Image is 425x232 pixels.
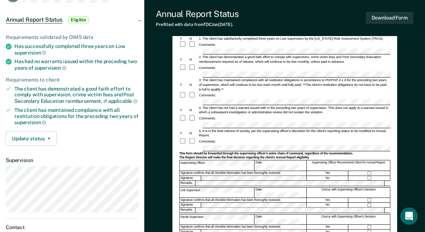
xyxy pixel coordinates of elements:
span: supervision [14,50,46,56]
div: Signature confirms that all checklist information has been thoroughly reviewed. [180,225,307,230]
div: N [189,131,198,136]
div: Has successfully completed three years on Low [14,43,139,56]
button: Update status [6,131,57,146]
div: Y [179,131,189,136]
span: supervision [35,65,66,71]
div: Annual Report Status [156,9,238,19]
dt: Supervision [6,157,139,163]
div: N [189,108,198,113]
div: Remarks: [180,181,196,186]
div: Date: [255,161,307,171]
div: Requirements to check [6,77,139,83]
div: Date: [255,188,307,198]
div: 2. The client has demonstrated a good faith effort to comply with supervision, crime victim fees ... [198,55,390,64]
div: Supervising Officer: [180,161,254,171]
div: 4. The client has not had a warrant issued with in the preceding two years of supervision. This d... [198,105,390,114]
div: Open Intercom Messenger [400,207,418,225]
div: Comments: [198,66,216,70]
dt: Contact [6,224,139,231]
span: Eligible [68,16,89,23]
div: Comments: [198,139,216,144]
div: Y [179,36,189,41]
div: Date: [255,215,307,225]
span: applicable [108,98,137,104]
div: The client has maintained compliance with all restitution obligations for the preceding two years of [14,107,139,126]
div: Y [179,108,189,113]
div: Has had no warrants issued within the preceding two years of [14,58,139,71]
div: Prefilled with data from TDCJ on [DATE] . [156,22,238,27]
div: N [189,57,198,62]
div: Yes [307,198,349,203]
div: The client has demonstrated a good faith effort to comply with supervision, crime victim fees and... [14,86,139,104]
div: Remarks: [180,208,196,213]
div: Comments: [198,93,216,98]
div: Concur with Supervising Officer's Decision [307,188,390,198]
div: 1. The client has satisfactorily completed three years on Low supervision by the [US_STATE] Risk ... [198,36,390,41]
div: Concur with Supervising Officer's Decision [307,215,390,225]
div: Comments: [198,116,216,121]
div: Unit Supervisor: [180,188,254,198]
div: Yes [307,171,349,176]
span: supervision [14,119,46,125]
div: 5. It is in the best interest of society, per the supervising officer's discretion for the client... [198,128,390,137]
div: This form should be forwarded through the supervising officer's entire chain of command, regardle... [179,152,390,156]
div: N [189,36,198,41]
div: Parole Supervisor: [180,215,254,225]
div: Signature: [180,203,201,207]
div: Signature confirms that all checklist information has been thoroughly reviewed. [180,171,307,176]
div: Comments: [198,43,216,47]
div: Y [179,82,189,87]
div: Signature confirms that all checklist information has been thoroughly reviewed. [180,198,307,203]
div: Yes [307,225,349,230]
div: 3. The client has maintained compliance with all restitution obligations in accordance to PD/POP-... [198,78,390,92]
div: Signature: [180,176,201,181]
button: Download Form [366,12,413,24]
div: No [307,176,349,181]
div: Supervising Officer Recommend Client for Annual Report [307,161,390,171]
span: Annual Report Status [6,16,62,23]
div: No [307,203,349,207]
div: N [189,82,198,87]
div: Y [179,57,189,62]
div: Requirements validated by OIMS data [6,34,139,40]
div: The Region Director will make the final decision regarding the client's Annual Report eligibility [179,156,390,160]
